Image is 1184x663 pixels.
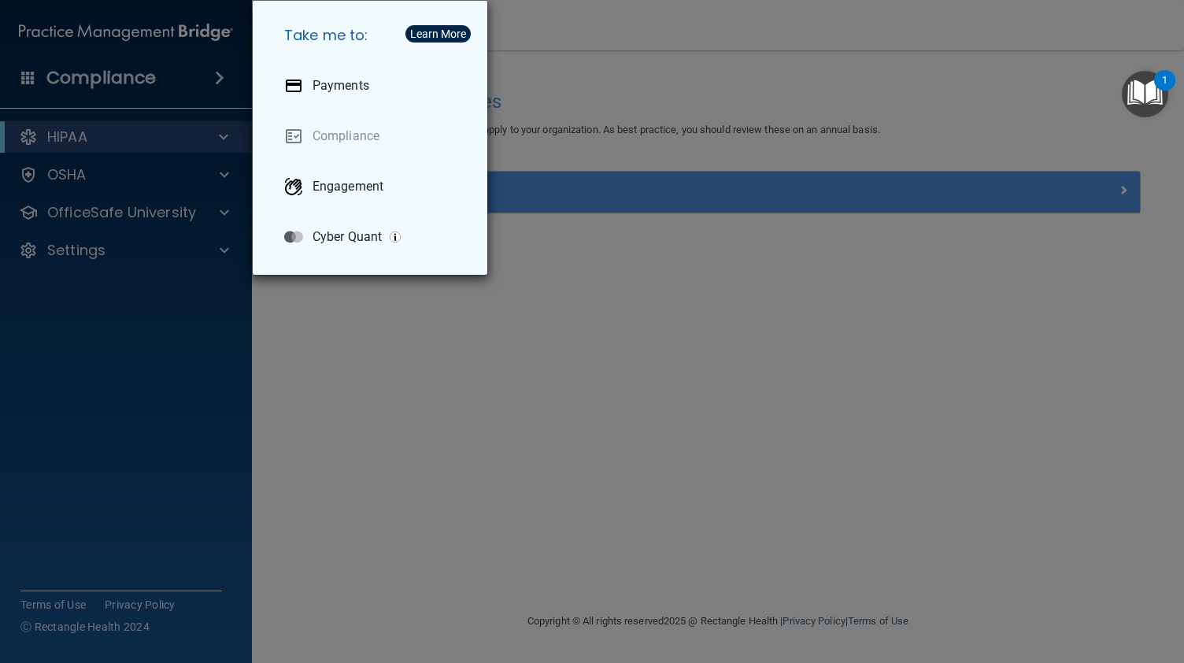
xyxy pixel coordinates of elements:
[1162,80,1167,101] div: 1
[410,28,466,39] div: Learn More
[1122,71,1168,117] button: Open Resource Center, 1 new notification
[272,114,475,158] a: Compliance
[313,179,383,194] p: Engagement
[272,13,475,57] h5: Take me to:
[405,25,471,43] button: Learn More
[313,78,369,94] p: Payments
[272,165,475,209] a: Engagement
[272,215,475,259] a: Cyber Quant
[313,229,382,245] p: Cyber Quant
[272,64,475,108] a: Payments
